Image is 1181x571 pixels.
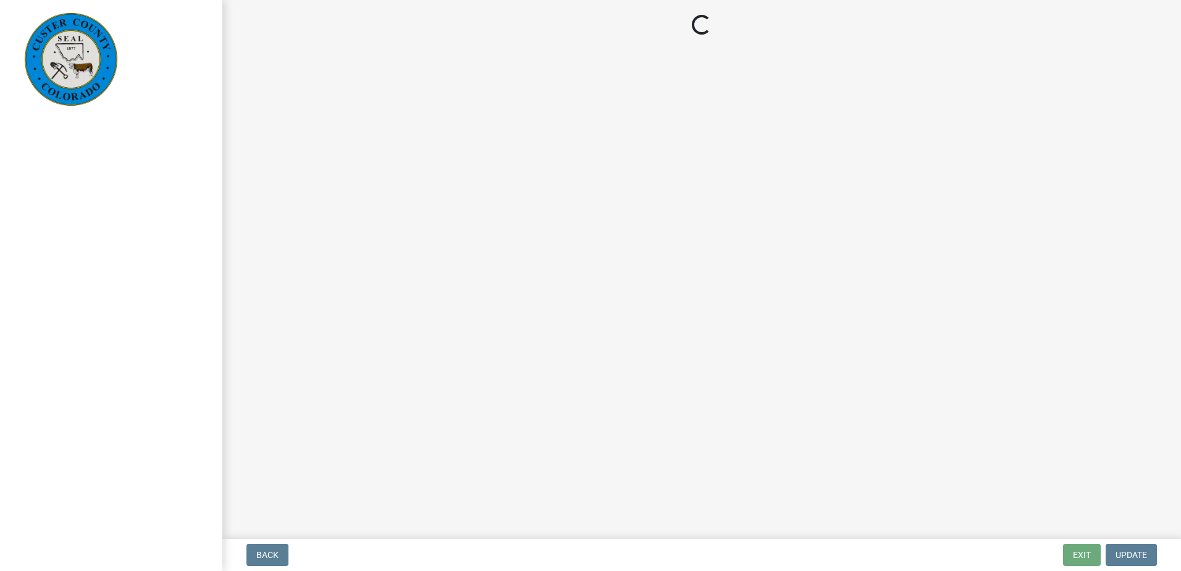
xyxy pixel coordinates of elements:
[1106,544,1157,566] button: Update
[256,550,279,560] span: Back
[246,544,288,566] button: Back
[25,13,117,106] img: Custer County, Colorado
[1063,544,1101,566] button: Exit
[1116,550,1147,560] span: Update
